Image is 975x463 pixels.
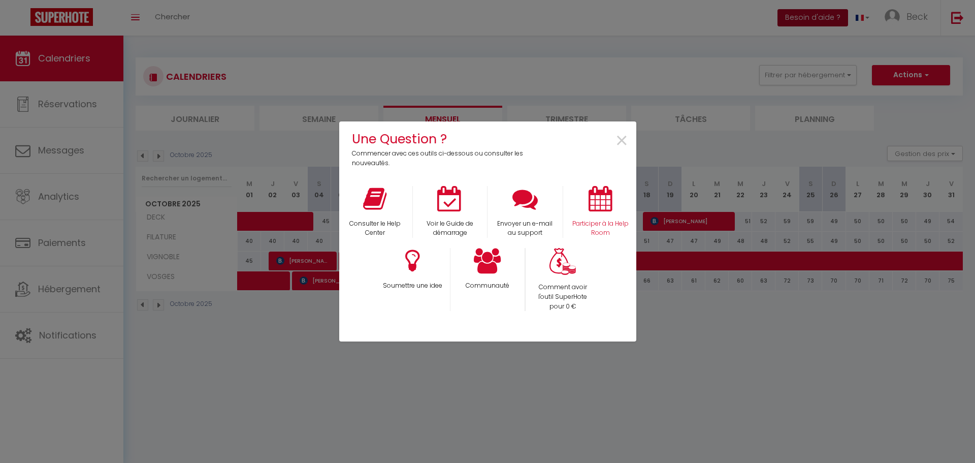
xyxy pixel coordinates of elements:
[615,130,629,152] button: Close
[549,248,576,275] img: Money bag
[494,219,556,238] p: Envoyer un e-mail au support
[344,219,406,238] p: Consulter le Help Center
[381,281,443,291] p: Soumettre une idee
[457,281,518,291] p: Communauté
[352,149,530,168] p: Commencer avec ces outils ci-dessous ou consulter les nouveautés.
[352,129,530,149] h4: Une Question ?
[532,283,594,312] p: Comment avoir l'outil SuperHote pour 0 €
[570,219,631,238] p: Participer à la Help Room
[615,125,629,157] span: ×
[419,219,480,238] p: Voir le Guide de démarrage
